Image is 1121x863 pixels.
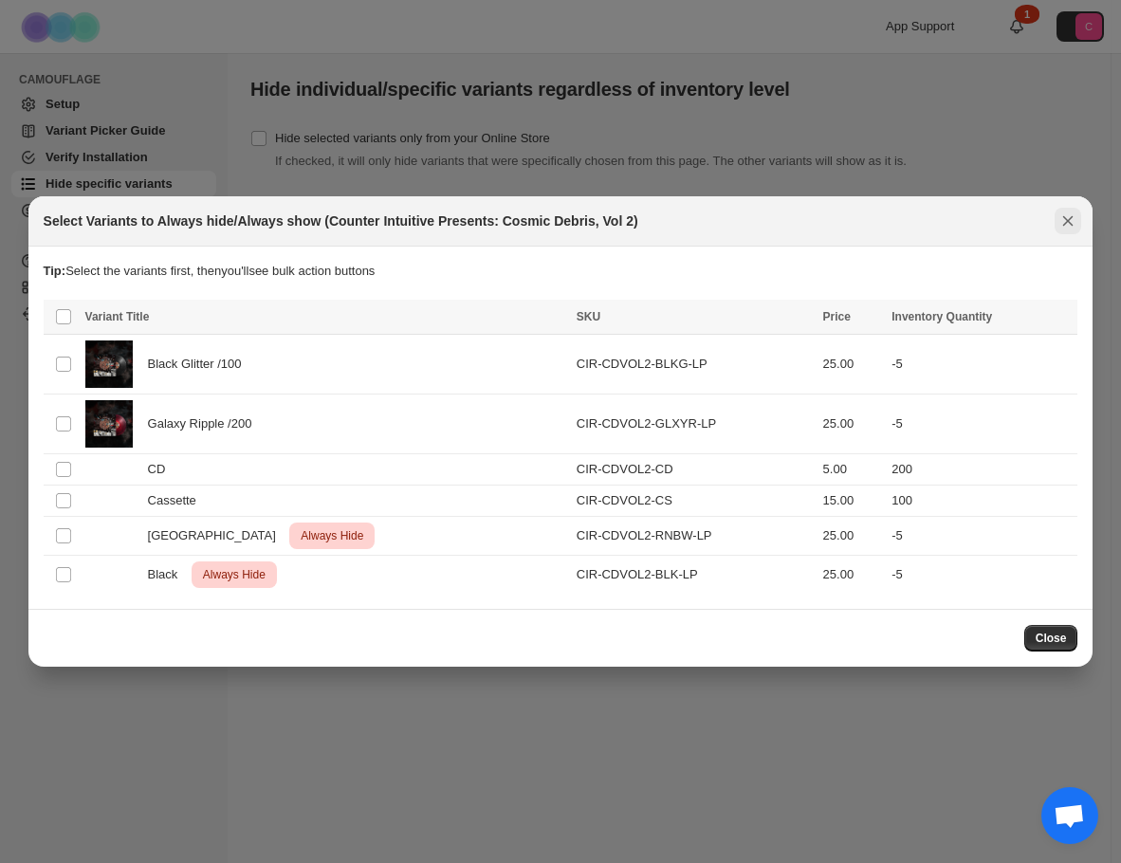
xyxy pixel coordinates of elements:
span: Always Hide [199,563,269,586]
td: 25.00 [818,517,887,556]
td: CIR-CDVOL2-CS [571,486,818,517]
img: CI_Cosmic_Debris_Vol_2_Vinyl_Mockups_-_Galaxy_Ripple_5003ace1-0104-4f9f-b2b1-5dd21bc87b66.png [85,400,133,448]
span: Inventory Quantity [891,310,992,323]
span: Galaxy Ripple /200 [148,414,263,433]
td: CIR-CDVOL2-RNBW-LP [571,517,818,556]
td: 25.00 [818,395,887,454]
span: Price [823,310,851,323]
h2: Select Variants to Always hide/Always show (Counter Intuitive Presents: Cosmic Debris, Vol 2) [44,211,638,230]
span: SKU [577,310,600,323]
strong: Tip: [44,264,66,278]
td: -5 [886,517,1077,556]
span: CD [148,460,176,479]
span: Cassette [148,491,207,510]
span: Black Glitter /100 [148,355,252,374]
td: 15.00 [818,486,887,517]
span: Variant Title [85,310,150,323]
td: 25.00 [818,335,887,395]
span: Always Hide [297,524,367,547]
span: Close [1036,631,1067,646]
td: CIR-CDVOL2-CD [571,454,818,486]
td: CIR-CDVOL2-GLXYR-LP [571,395,818,454]
td: -5 [886,395,1077,454]
td: CIR-CDVOL2-BLKG-LP [571,335,818,395]
td: 200 [886,454,1077,486]
td: -5 [886,556,1077,595]
td: 100 [886,486,1077,517]
span: [GEOGRAPHIC_DATA] [148,526,286,545]
td: -5 [886,335,1077,395]
button: Close [1055,208,1081,234]
td: CIR-CDVOL2-BLK-LP [571,556,818,595]
img: CI_Cosmic_Debris_Vol_2_Vinyl_Mockups_-_Black_Glitter_b87ecd93-ae0a-4dd1-88c9-6dce383b4c98.png [85,340,133,388]
a: Open chat [1041,787,1098,844]
span: Black [148,565,189,584]
td: 25.00 [818,556,887,595]
button: Close [1024,625,1078,652]
p: Select the variants first, then you'll see bulk action buttons [44,262,1078,281]
td: 5.00 [818,454,887,486]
